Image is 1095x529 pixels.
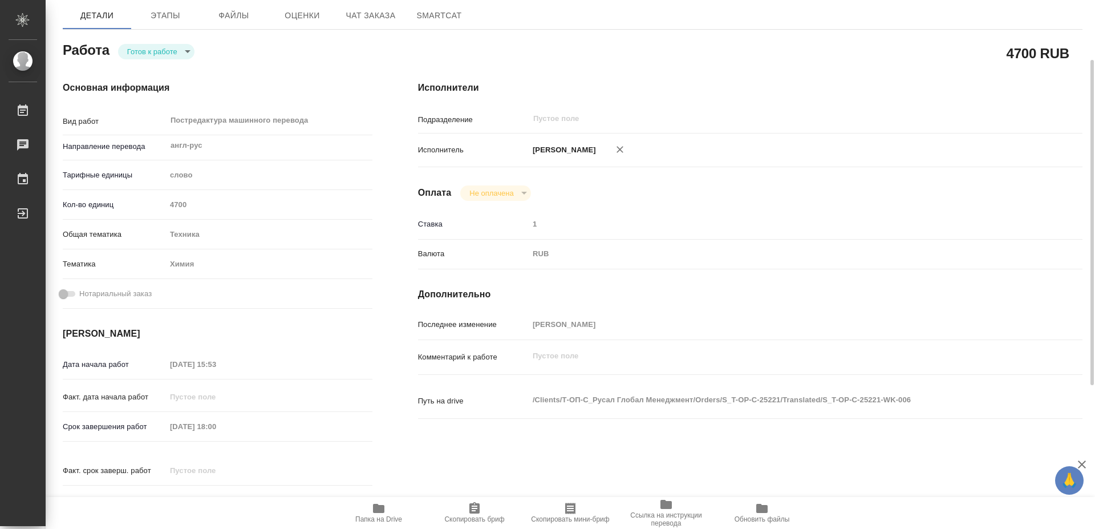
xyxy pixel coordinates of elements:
[418,114,529,126] p: Подразделение
[1055,466,1084,495] button: 🙏
[138,9,193,23] span: Этапы
[418,144,529,156] p: Исполнитель
[166,356,266,373] input: Пустое поле
[1007,43,1069,63] h2: 4700 RUB
[63,327,372,341] h4: [PERSON_NAME]
[166,225,372,244] div: Техника
[63,81,372,95] h4: Основная информация
[412,9,467,23] span: SmartCat
[63,465,166,476] p: Факт. срок заверш. работ
[618,497,714,529] button: Ссылка на инструкции перевода
[118,44,194,59] div: Готов к работе
[418,248,529,260] p: Валюта
[529,244,1027,264] div: RUB
[418,288,1082,301] h4: Дополнительно
[1060,469,1079,492] span: 🙏
[607,137,632,162] button: Удалить исполнителя
[206,9,261,23] span: Файлы
[466,188,517,198] button: Не оплачена
[529,216,1027,232] input: Пустое поле
[427,497,522,529] button: Скопировать бриф
[529,390,1027,410] textarea: /Clients/Т-ОП-С_Русал Глобал Менеджмент/Orders/S_T-OP-C-25221/Translated/S_T-OP-C-25221-WK-006
[166,196,372,213] input: Пустое поле
[444,515,504,523] span: Скопировать бриф
[355,515,402,523] span: Папка на Drive
[63,116,166,127] p: Вид работ
[63,391,166,403] p: Факт. дата начала работ
[531,515,609,523] span: Скопировать мини-бриф
[714,497,810,529] button: Обновить файлы
[460,185,530,201] div: Готов к работе
[625,511,707,527] span: Ссылка на инструкции перевода
[166,165,372,185] div: слово
[63,495,166,506] p: Срок завершения услуги
[532,112,1000,126] input: Пустое поле
[79,288,152,300] span: Нотариальный заказ
[418,319,529,330] p: Последнее изменение
[343,9,398,23] span: Чат заказа
[124,47,181,56] button: Готов к работе
[166,462,266,479] input: Пустое поле
[418,395,529,407] p: Путь на drive
[529,144,596,156] p: [PERSON_NAME]
[166,418,266,435] input: Пустое поле
[418,81,1082,95] h4: Исполнители
[70,9,124,23] span: Детали
[63,421,166,433] p: Срок завершения работ
[418,219,529,230] p: Ставка
[63,39,109,59] h2: Работа
[275,9,330,23] span: Оценки
[166,492,266,508] input: ✎ Введи что-нибудь
[166,389,266,405] input: Пустое поле
[63,199,166,211] p: Кол-во единиц
[331,497,427,529] button: Папка на Drive
[63,141,166,152] p: Направление перевода
[418,352,529,363] p: Комментарий к работе
[735,515,790,523] span: Обновить файлы
[166,255,372,274] div: Химия
[418,186,452,200] h4: Оплата
[63,229,166,240] p: Общая тематика
[522,497,618,529] button: Скопировать мини-бриф
[63,169,166,181] p: Тарифные единицы
[529,316,1027,333] input: Пустое поле
[63,259,166,270] p: Тематика
[63,359,166,370] p: Дата начала работ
